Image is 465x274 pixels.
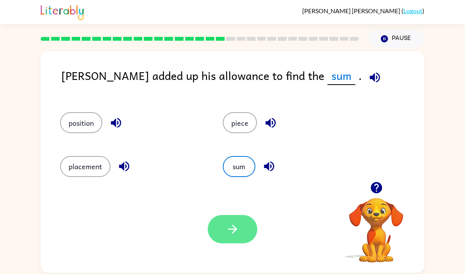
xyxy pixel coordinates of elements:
img: Literably [41,3,84,20]
button: piece [223,112,257,133]
button: Pause [368,30,424,48]
div: [PERSON_NAME] added up his allowance to find the . [61,67,424,97]
button: position [60,112,102,133]
div: ( ) [302,7,424,14]
span: [PERSON_NAME] [PERSON_NAME] [302,7,401,14]
button: placement [60,156,110,177]
a: Logout [403,7,422,14]
video: Your browser must support playing .mp4 files to use Literably. Please try using another browser. [338,186,415,264]
span: sum [327,67,355,85]
button: sum [223,156,255,177]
